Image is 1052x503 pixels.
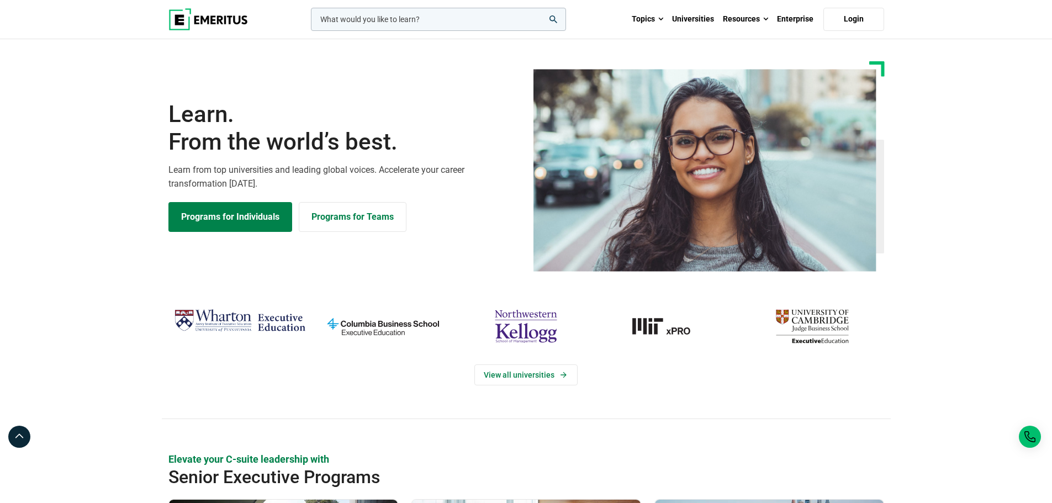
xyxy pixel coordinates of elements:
input: woocommerce-product-search-field-0 [311,8,566,31]
a: Explore for Business [299,202,406,232]
a: MIT-xPRO [603,305,735,348]
span: From the world’s best. [168,128,520,156]
a: Login [823,8,884,31]
h1: Learn. [168,100,520,156]
p: Learn from top universities and leading global voices. Accelerate your career transformation [DATE]. [168,163,520,191]
a: View Universities [474,364,578,385]
p: Elevate your C-suite leadership with [168,452,884,466]
img: columbia-business-school [317,305,449,348]
h2: Senior Executive Programs [168,466,812,488]
img: northwestern-kellogg [460,305,592,348]
img: cambridge-judge-business-school [746,305,878,348]
img: Learn from the world's best [533,69,876,272]
img: MIT xPRO [603,305,735,348]
a: Explore Programs [168,202,292,232]
img: Wharton Executive Education [174,305,306,337]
